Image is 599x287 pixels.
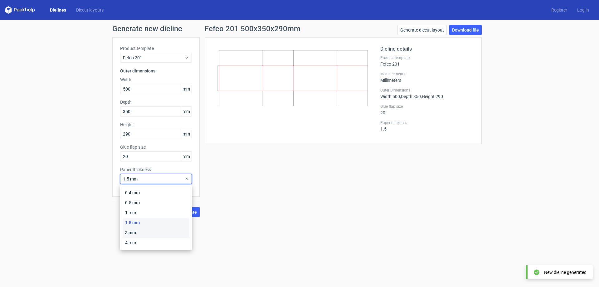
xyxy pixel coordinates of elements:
label: Width [120,77,192,83]
div: 1 mm [123,208,189,218]
span: Fefco 201 [123,55,184,61]
div: 1.5 [380,120,474,131]
span: 1.5 mm [123,176,184,182]
a: Register [546,7,572,13]
label: Outer Dimensions [380,88,474,93]
div: Millimeters [380,72,474,83]
label: Product template [120,45,192,52]
label: Depth [120,99,192,105]
label: Paper thickness [120,166,192,173]
label: Paper thickness [380,120,474,125]
div: 4 mm [123,238,189,248]
span: Width : 500 [380,94,400,99]
span: mm [181,129,192,139]
div: Fefco 201 [380,55,474,67]
h3: Outer dimensions [120,68,192,74]
span: mm [181,107,192,116]
label: Glue flap size [120,144,192,150]
div: 0.4 mm [123,188,189,198]
div: New dieline generated [544,269,587,275]
h1: Fefco 201 500x350x290mm [205,25,300,32]
a: Download file [449,25,482,35]
h1: Generate new dieline [112,25,487,32]
span: mm [181,152,192,161]
label: Height [120,121,192,128]
h2: Dieline details [380,45,474,53]
span: mm [181,84,192,94]
a: Log in [572,7,594,13]
div: 1.5 mm [123,218,189,228]
label: Glue flap size [380,104,474,109]
div: 3 mm [123,228,189,238]
span: , Height : 290 [421,94,443,99]
label: Measurements [380,72,474,77]
a: Diecut layouts [71,7,109,13]
span: , Depth : 350 [400,94,421,99]
a: Generate diecut layout [397,25,447,35]
div: 20 [380,104,474,115]
label: Product template [380,55,474,60]
div: 0.5 mm [123,198,189,208]
a: Dielines [45,7,71,13]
